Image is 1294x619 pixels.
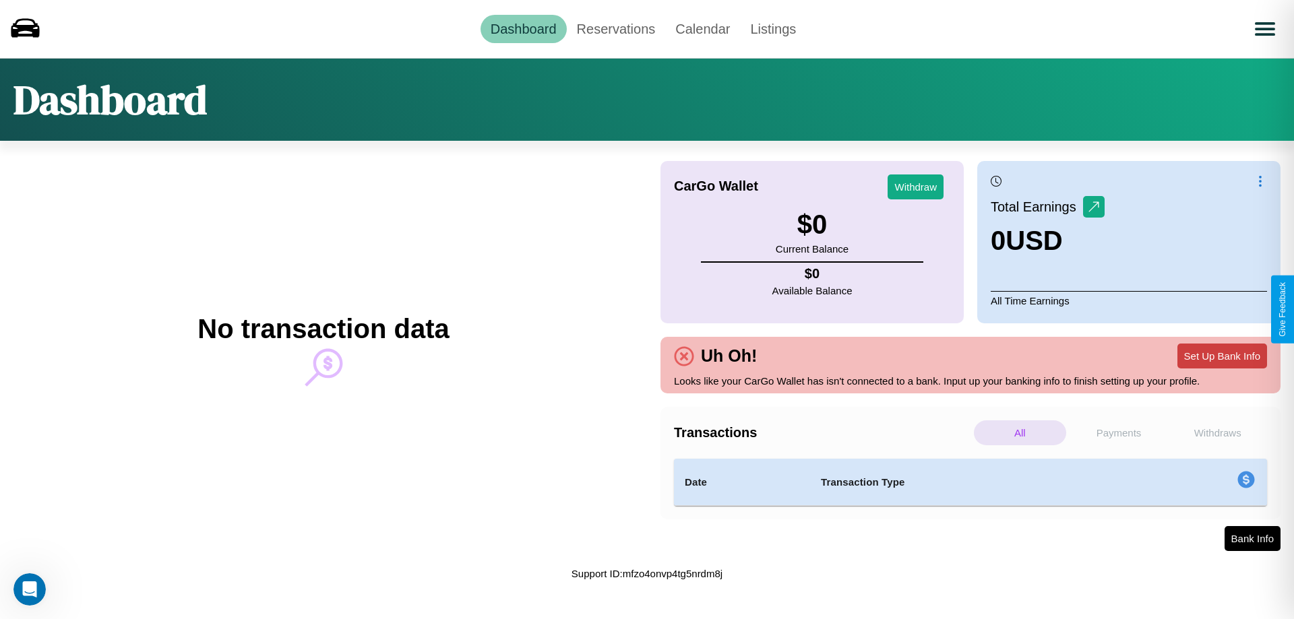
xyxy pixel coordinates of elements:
[991,226,1105,256] h3: 0 USD
[674,178,758,194] h4: CarGo Wallet
[685,474,799,490] h4: Date
[821,474,1127,490] h4: Transaction Type
[1171,420,1264,445] p: Withdraws
[481,15,567,43] a: Dashboard
[572,564,722,583] p: Support ID: mfzo4onvp4tg5nrdm8j
[13,72,207,127] h1: Dashboard
[772,282,853,300] p: Available Balance
[13,573,46,606] iframe: Intercom live chat
[888,174,944,199] button: Withdraw
[1278,282,1287,337] div: Give Feedback
[1073,420,1165,445] p: Payments
[974,420,1066,445] p: All
[991,291,1267,310] p: All Time Earnings
[694,346,764,366] h4: Uh Oh!
[1246,10,1284,48] button: Open menu
[674,425,970,441] h4: Transactions
[197,314,449,344] h2: No transaction data
[567,15,666,43] a: Reservations
[740,15,806,43] a: Listings
[991,195,1083,219] p: Total Earnings
[772,266,853,282] h4: $ 0
[1177,344,1267,368] button: Set Up Bank Info
[1225,526,1281,551] button: Bank Info
[776,209,849,240] h3: $ 0
[776,240,849,258] p: Current Balance
[674,459,1267,506] table: simple table
[665,15,740,43] a: Calendar
[674,372,1267,390] p: Looks like your CarGo Wallet has isn't connected to a bank. Input up your banking info to finish ...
